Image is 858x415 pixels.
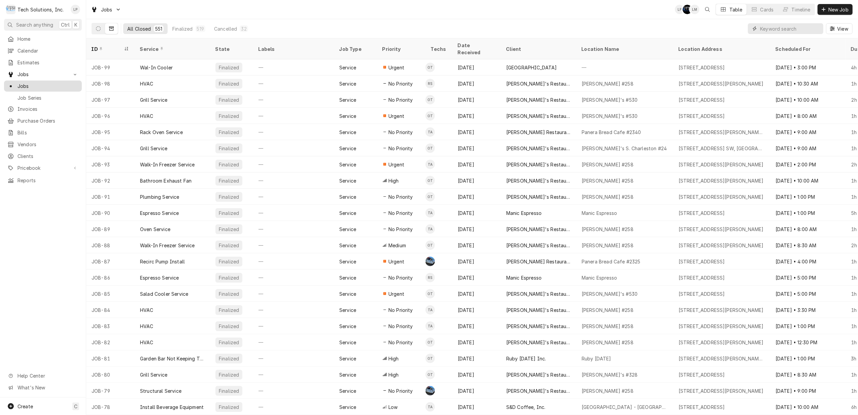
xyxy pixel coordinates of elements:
div: [DATE] [452,172,501,189]
a: Go to Jobs [4,69,82,80]
div: [DATE] [452,286,501,302]
span: Purchase Orders [18,117,78,124]
a: Bills [4,127,82,138]
div: TA [425,305,435,315]
div: [PERSON_NAME] #258 [582,161,633,168]
div: [DATE] • 9:00 AM [770,124,846,140]
div: Finalized [172,25,193,32]
span: Clients [18,153,78,160]
div: [PERSON_NAME]'s Restaurants, LLC [506,145,571,152]
div: [DATE] [452,253,501,269]
span: Create [18,404,33,409]
div: [DATE] • 3:30 PM [770,302,846,318]
span: Help Center [18,372,78,379]
div: JOB-90 [86,205,135,221]
span: Home [18,35,78,42]
div: [STREET_ADDRESS] [679,290,725,297]
span: Jobs [18,83,78,90]
div: — [253,221,334,237]
div: Otis Tooley's Avatar [425,241,435,250]
div: [PERSON_NAME]'s #530 [582,113,638,120]
div: RS [425,273,435,282]
div: [STREET_ADDRESS][PERSON_NAME] [679,226,764,233]
span: Medium [388,242,406,249]
div: Otis Tooley's Avatar [425,95,435,104]
span: Jobs [101,6,112,13]
div: Otis Tooley's Avatar [425,111,435,121]
div: Cancelled [214,25,237,32]
div: Service [339,290,356,297]
div: [PERSON_NAME]'s Restaurants, LLC [506,193,571,200]
span: No Priority [388,274,413,281]
span: No Priority [388,80,413,87]
div: [PERSON_NAME]'s #530 [582,290,638,297]
div: [STREET_ADDRESS][PERSON_NAME] [679,80,764,87]
div: JOB-83 [86,318,135,334]
div: [DATE] • 10:00 AM [770,172,846,189]
div: OT [425,176,435,185]
a: Go to Pricebook [4,162,82,173]
div: Joe Paschal's Avatar [425,257,435,266]
div: Manic Espresso [506,210,542,217]
div: [STREET_ADDRESS][PERSON_NAME] [679,161,764,168]
div: — [253,269,334,286]
div: Finalized [218,177,240,184]
a: Home [4,33,82,44]
a: Clients [4,151,82,162]
a: Calendar [4,45,82,56]
div: ID [92,45,123,53]
button: New Job [818,4,853,15]
div: T [6,5,15,14]
div: — [253,237,334,253]
div: — [253,156,334,172]
div: Rack Oven Service [140,129,183,136]
div: JOB-95 [86,124,135,140]
input: Keyword search [760,23,820,34]
div: [PERSON_NAME]'s Restaurants, LLC [506,177,571,184]
div: Timeline [792,6,811,13]
div: JP [425,257,435,266]
div: LP [71,5,80,14]
span: Vendors [18,141,78,148]
div: Finalized [218,226,240,233]
div: JOB-87 [86,253,135,269]
div: HVAC [140,307,153,314]
span: New Job [827,6,850,13]
div: Date Received [458,42,494,56]
div: [PERSON_NAME]'s Restaurants, LLC [506,226,571,233]
div: Espresso Service [140,210,179,217]
div: Finalized [218,323,240,330]
div: — [253,205,334,221]
div: [DATE] [452,205,501,221]
div: — [253,59,334,75]
div: JOB-84 [86,302,135,318]
div: OT [425,192,435,201]
div: Service [339,64,356,71]
div: Finalized [218,258,240,265]
div: RJ Smith's Avatar [425,79,435,88]
div: [DATE] [452,108,501,124]
div: Grill Service [140,145,167,152]
div: [PERSON_NAME]'s Restaurants, LLC [506,323,571,330]
div: Manic Espresso [582,210,617,217]
div: [DATE] • 8:00 AM [770,108,846,124]
div: [DATE] [452,92,501,108]
div: Bathroom Exhaust Fan [140,177,192,184]
div: [PERSON_NAME]'s Restaurants, LLC [506,242,571,249]
div: Location Address [679,45,763,53]
div: [GEOGRAPHIC_DATA] [506,64,557,71]
div: [DATE] [452,334,501,350]
span: Jobs [18,71,68,78]
div: Otis Tooley's Avatar [425,63,435,72]
div: — [253,172,334,189]
span: Urgent [388,258,404,265]
a: Go to What's New [4,382,82,393]
div: [PERSON_NAME] #258 [582,193,633,200]
div: [DATE] [452,269,501,286]
div: Finalized [218,242,240,249]
div: Salad Cooler Service [140,290,188,297]
div: Finalized [218,129,240,136]
div: [DATE] [452,189,501,205]
div: [STREET_ADDRESS][PERSON_NAME] [679,177,764,184]
div: Wal-In Cooler [140,64,173,71]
